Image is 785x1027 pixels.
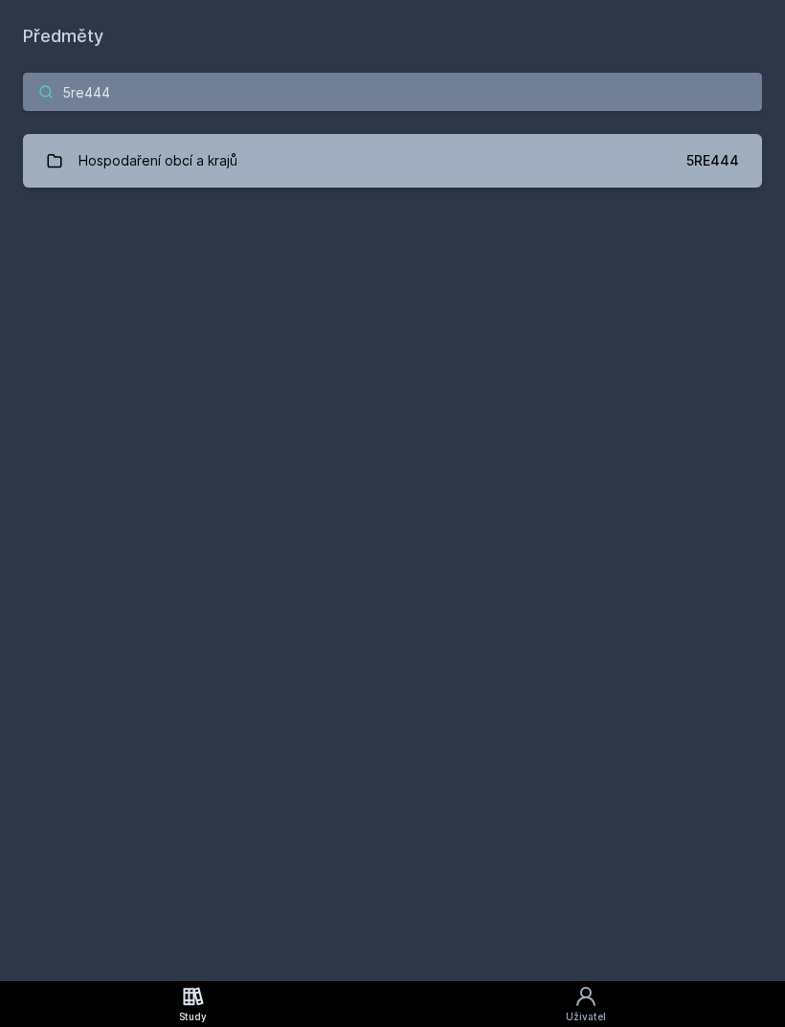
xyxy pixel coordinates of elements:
[23,73,762,111] input: Název nebo ident předmětu…
[566,1010,606,1024] div: Uživatel
[23,23,762,50] h1: Předměty
[23,134,762,188] a: Hospodaření obcí a krajů 5RE444
[179,1010,207,1024] div: Study
[686,151,739,170] div: 5RE444
[78,142,237,180] div: Hospodaření obcí a krajů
